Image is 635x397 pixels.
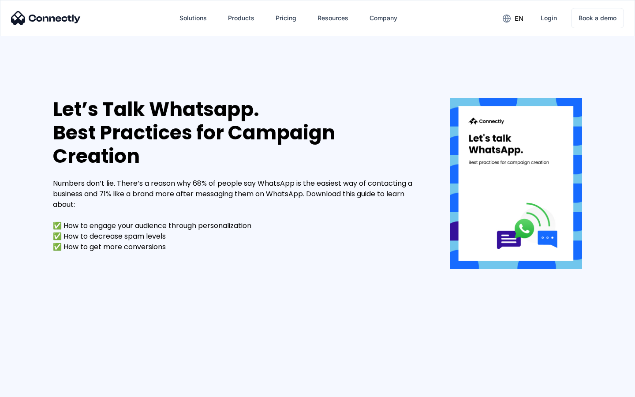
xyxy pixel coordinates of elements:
div: Numbers don’t lie. There’s a reason why 68% of people say WhatsApp is the easiest way of contacti... [53,178,423,252]
aside: Language selected: English [9,382,53,394]
div: Company [370,12,397,24]
a: Pricing [269,7,303,29]
div: en [515,12,523,25]
div: Pricing [276,12,296,24]
div: Products [228,12,254,24]
a: Book a demo [571,8,624,28]
div: Let’s Talk Whatsapp. Best Practices for Campaign Creation [53,98,423,168]
div: Resources [317,12,348,24]
a: Login [534,7,564,29]
div: Solutions [179,12,207,24]
div: Login [541,12,557,24]
img: Connectly Logo [11,11,81,25]
ul: Language list [18,382,53,394]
